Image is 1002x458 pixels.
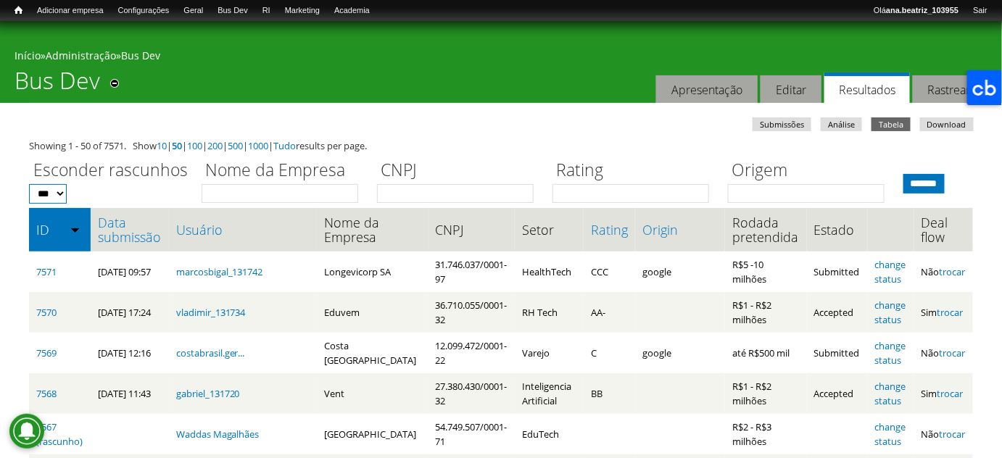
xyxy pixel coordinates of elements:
[914,373,973,414] td: Sim
[807,251,868,292] td: Submitted
[591,222,628,237] a: Rating
[753,117,811,131] a: Submissões
[210,4,255,18] a: Bus Dev
[725,373,807,414] td: R$1 - R$2 milhões
[914,208,973,251] th: Deal flow
[761,75,821,104] a: Editar
[728,158,894,184] label: Origem
[176,222,310,237] a: Usuário
[176,306,246,319] a: vladimir_131734
[807,292,868,333] td: Accepted
[327,4,377,18] a: Academia
[725,333,807,373] td: até R$500 mil
[176,387,240,400] a: gabriel_131720
[317,208,428,251] th: Nome da Empresa
[515,333,584,373] td: Varejo
[91,292,169,333] td: [DATE] 17:24
[176,4,210,18] a: Geral
[91,333,169,373] td: [DATE] 12:16
[15,49,987,67] div: » »
[176,346,245,359] a: costabrasil.ger...
[725,414,807,454] td: R$2 - R$3 milhões
[70,225,80,234] img: ordem crescente
[515,208,584,251] th: Setor
[821,117,862,131] a: Análise
[317,414,428,454] td: [GEOGRAPHIC_DATA]
[29,138,973,153] div: Showing 1 - 50 of 7571. Show | | | | | | results per page.
[202,158,368,184] label: Nome da Empresa
[635,251,725,292] td: google
[91,251,169,292] td: [DATE] 09:57
[91,373,169,414] td: [DATE] 11:43
[914,292,973,333] td: Sim
[914,333,973,373] td: Não
[656,75,758,104] a: Apresentação
[584,292,635,333] td: AA-
[36,346,57,359] a: 7569
[172,139,182,152] a: 50
[46,49,116,62] a: Administração
[515,414,584,454] td: EduTech
[377,158,543,184] label: CNPJ
[584,333,635,373] td: C
[36,387,57,400] a: 7568
[940,265,966,278] a: trocar
[36,306,57,319] a: 7570
[940,346,966,359] a: trocar
[515,373,584,414] td: Inteligencia Artificial
[176,265,263,278] a: marcosbigal_131742
[176,428,260,441] a: Waddas Magalhães
[428,333,515,373] td: 12.099.472/0001-22
[428,292,515,333] td: 36.710.055/0001-32
[866,4,966,18] a: Oláana.beatriz_103955
[30,4,111,18] a: Adicionar empresa
[317,251,428,292] td: Longevicorp SA
[635,333,725,373] td: google
[98,215,162,244] a: Data submissão
[920,117,974,131] a: Download
[207,139,223,152] a: 200
[255,4,278,18] a: RI
[886,6,958,14] strong: ana.beatriz_103955
[725,292,807,333] td: R$1 - R$2 milhões
[228,139,243,152] a: 500
[584,373,635,414] td: BB
[875,339,906,367] a: change status
[157,139,167,152] a: 10
[940,428,966,441] a: trocar
[428,208,515,251] th: CNPJ
[966,4,995,18] a: Sair
[914,251,973,292] td: Não
[824,72,910,104] a: Resultados
[584,251,635,292] td: CCC
[15,49,41,62] a: Início
[111,4,177,18] a: Configurações
[937,387,964,400] a: trocar
[642,222,718,237] a: Origin
[428,251,515,292] td: 31.746.037/0001-97
[7,4,30,17] a: Início
[914,414,973,454] td: Não
[317,292,428,333] td: Eduvem
[36,222,83,237] a: ID
[15,5,22,15] span: Início
[913,75,986,104] a: Rastrear
[36,265,57,278] a: 7571
[317,373,428,414] td: Vent
[875,420,906,448] a: change status
[725,208,807,251] th: Rodada pretendida
[875,299,906,326] a: change status
[273,139,296,152] a: Tudo
[29,158,192,184] label: Esconder rascunhos
[428,373,515,414] td: 27.380.430/0001-32
[428,414,515,454] td: 54.749.507/0001-71
[187,139,202,152] a: 100
[278,4,327,18] a: Marketing
[36,420,83,448] a: 7567 (rascunho)
[317,333,428,373] td: Costa [GEOGRAPHIC_DATA]
[515,251,584,292] td: HealthTech
[807,373,868,414] td: Accepted
[875,380,906,407] a: change status
[807,208,868,251] th: Estado
[552,158,719,184] label: Rating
